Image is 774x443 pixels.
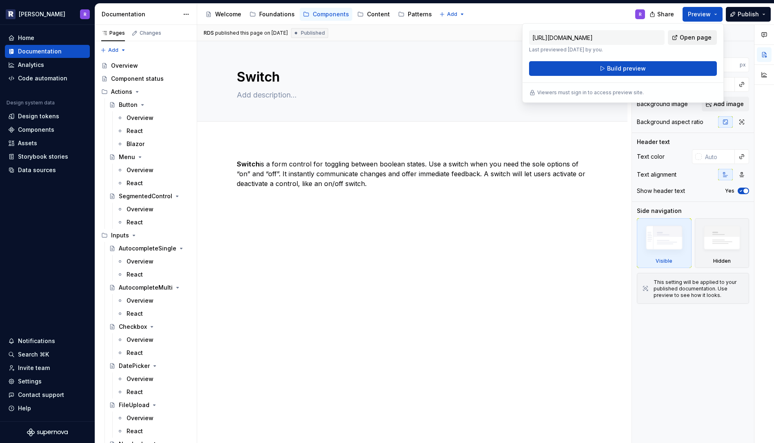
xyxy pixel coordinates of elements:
button: Add [437,9,467,20]
label: Yes [725,188,734,194]
div: Side navigation [637,207,682,215]
div: React [127,349,143,357]
div: Settings [18,377,42,385]
button: Add image [702,97,749,111]
a: React [113,177,193,190]
a: Overview [113,294,193,307]
div: React [127,427,143,435]
button: Add [98,44,129,56]
a: React [113,268,193,281]
div: Search ⌘K [18,350,49,359]
a: Invite team [5,361,90,374]
div: Overview [127,336,153,344]
div: Actions [111,88,132,96]
button: Build preview [529,61,717,76]
a: Overview [113,203,193,216]
div: Overview [127,375,153,383]
div: Pages [101,30,125,36]
div: This setting will be applied to your published documentation. Use preview to see how it looks. [654,279,744,299]
div: Visible [656,258,672,264]
div: Component status [111,75,164,83]
div: Checkbox [119,323,147,331]
span: Add [447,11,457,18]
div: React [127,218,143,226]
a: Overview [113,255,193,268]
div: React [127,388,143,396]
div: Overview [127,114,153,122]
input: Auto [702,149,735,164]
a: Overview [113,372,193,385]
div: Inputs [111,231,129,239]
div: Invite team [18,364,50,372]
a: AutocompleteMulti [106,281,193,294]
a: Design tokens [5,110,90,123]
input: Auto [708,58,740,72]
div: Overview [127,166,153,174]
a: Content [354,8,393,21]
button: Help [5,402,90,415]
a: Open page [668,30,717,45]
div: Page tree [202,6,435,22]
div: Overview [127,414,153,422]
div: Show header text [637,187,685,195]
strong: Switch [237,160,260,168]
a: Documentation [5,45,90,58]
div: Actions [98,85,193,98]
a: Storybook stories [5,150,90,163]
a: DatePicker [106,359,193,372]
div: Foundations [259,10,295,18]
span: Open page [680,33,712,42]
div: Background aspect ratio [637,118,703,126]
span: Published [301,30,325,36]
div: Home [18,34,34,42]
span: Add image [714,100,744,108]
div: Analytics [18,61,44,69]
div: Header text [637,138,670,146]
a: Overview [113,412,193,425]
div: Overview [127,205,153,213]
svg: Supernova Logo [27,428,68,436]
div: published this page on [DATE] [215,30,288,36]
a: Blazor [113,137,193,151]
div: Code automation [18,74,67,82]
button: Publish [726,7,771,22]
button: Share [645,7,679,22]
span: Build preview [607,64,646,73]
a: Assets [5,137,90,150]
div: Design system data [7,100,55,106]
span: Add [108,47,118,53]
div: Data sources [18,166,56,174]
p: is a form control for toggling between boolean states. Use a switch when you need the sole option... [237,159,588,188]
button: Notifications [5,334,90,348]
a: React [113,385,193,399]
div: Patterns [408,10,432,18]
div: Changes [140,30,161,36]
a: Overview [113,164,193,177]
div: Design tokens [18,112,59,120]
div: AutocompleteMulti [119,284,173,292]
a: AutocompleteSingle [106,242,193,255]
div: Overview [111,62,138,70]
div: Inputs [98,229,193,242]
div: Background image [637,100,688,108]
div: Visible [637,218,692,268]
div: Notifications [18,337,55,345]
div: Button [119,101,138,109]
div: Menu [119,153,135,161]
p: Last previewed [DATE] by you. [529,47,665,53]
a: Components [5,123,90,136]
a: Component status [98,72,193,85]
span: Publish [738,10,759,18]
div: Text alignment [637,171,676,179]
a: Data sources [5,164,90,177]
a: React [113,307,193,320]
textarea: Switch [235,67,586,87]
a: FileUpload [106,399,193,412]
div: React [127,127,143,135]
div: AutocompleteSingle [119,244,176,253]
a: Analytics [5,58,90,71]
a: Home [5,31,90,44]
img: 5b96a3ba-bdbe-470d-a859-c795f8f9d209.png [6,9,16,19]
div: DatePicker [119,362,150,370]
div: Overview [127,297,153,305]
